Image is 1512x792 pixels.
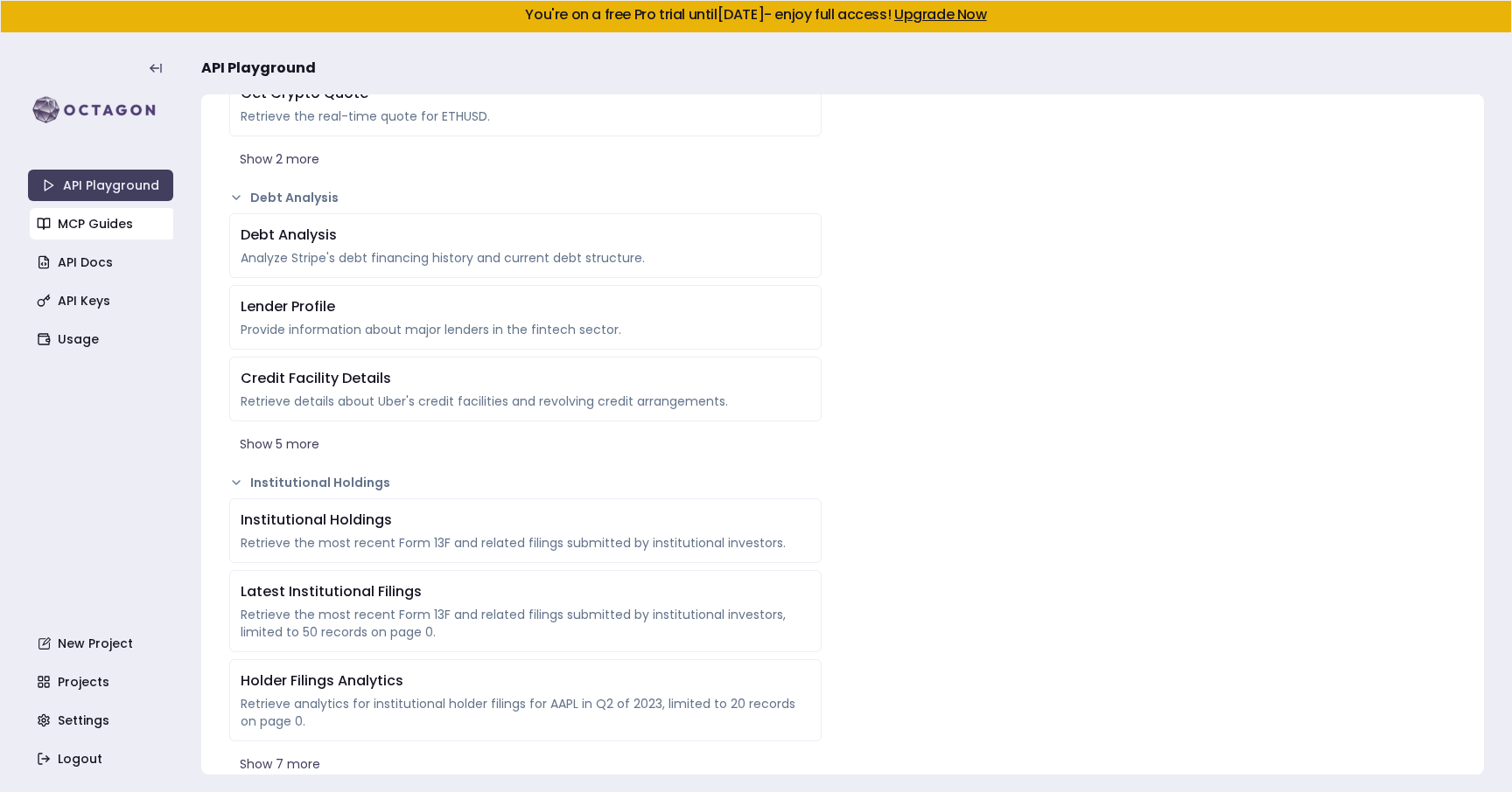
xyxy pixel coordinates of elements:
div: Holder Filings Analytics [241,670,810,691]
div: Retrieve the most recent Form 13F and related filings submitted by institutional investors, limit... [241,606,810,641]
a: API Docs [30,247,175,278]
a: Settings [30,705,175,736]
img: logo-rect-yK7x_WSZ.svg [28,93,173,128]
div: Provide information about major lenders in the fintech sector. [241,321,810,338]
button: Show 5 more [229,428,822,460]
div: Retrieve details about Uber's credit facilities and revolving credit arrangements. [241,393,810,410]
div: Retrieve the most recent Form 13F and related filings submitted by institutional investors. [241,534,810,552]
div: Retrieve analytics for institutional holder filings for AAPL in Q2 of 2023, limited to 20 records... [241,695,810,730]
span: API Playground [201,58,316,79]
div: Latest Institutional Filings [241,581,810,602]
a: API Keys [30,285,175,316]
a: Usage [30,323,175,355]
button: Show 2 more [229,143,822,175]
div: Retrieve the real-time quote for ETHUSD. [241,108,810,125]
a: Projects [30,666,175,698]
div: Credit Facility Details [241,368,810,389]
h5: You're on a free Pro trial until [DATE] - enjoy full access! [15,8,1497,22]
a: New Project [30,628,175,659]
div: Institutional Holdings [241,510,810,531]
a: API Playground [28,170,173,201]
div: Lender Profile [241,296,810,317]
a: Upgrade Now [894,4,987,24]
a: MCP Guides [30,208,175,240]
div: Debt Analysis [241,225,810,246]
div: Analyze Stripe's debt financing history and current debt structure. [241,249,810,267]
button: Show 7 more [229,748,822,780]
button: Debt Analysis [229,189,822,206]
a: Logout [30,743,175,775]
button: Institutional Holdings [229,474,822,491]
